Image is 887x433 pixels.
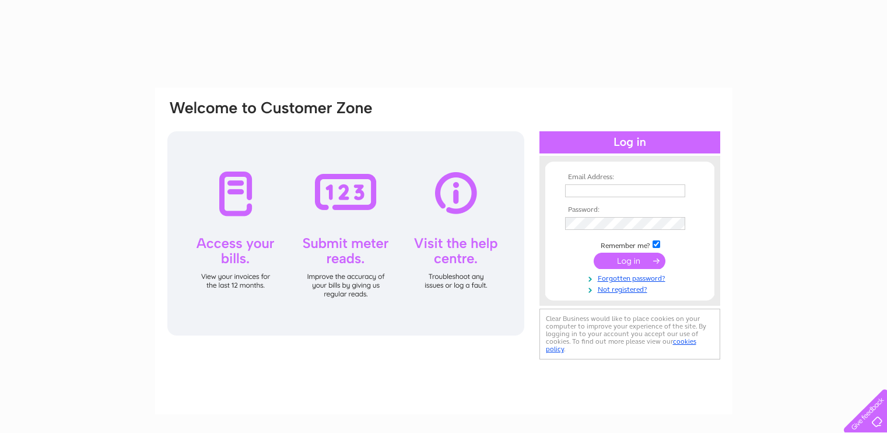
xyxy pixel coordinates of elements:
[594,253,665,269] input: Submit
[562,239,697,250] td: Remember me?
[546,337,696,353] a: cookies policy
[539,309,720,359] div: Clear Business would like to place cookies on your computer to improve your experience of the sit...
[562,206,697,214] th: Password:
[562,173,697,181] th: Email Address:
[565,283,697,294] a: Not registered?
[565,272,697,283] a: Forgotten password?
